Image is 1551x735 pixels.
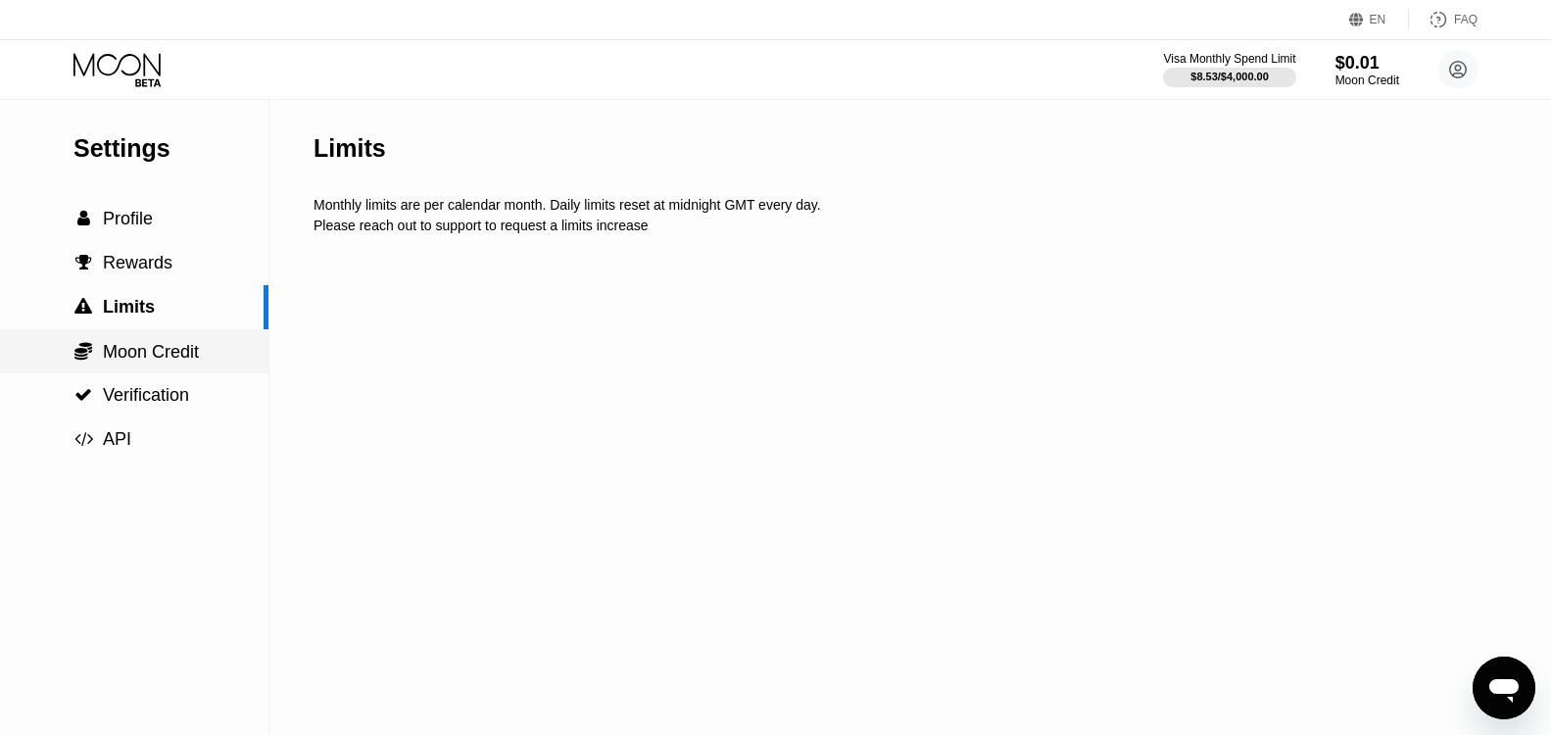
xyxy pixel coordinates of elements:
[1335,73,1399,87] div: Moon Credit
[74,341,92,361] span: 
[103,253,172,272] span: Rewards
[103,342,199,362] span: Moon Credit
[314,134,386,163] div: Limits
[73,341,93,361] div: 
[103,209,153,228] span: Profile
[74,298,92,316] span: 
[75,254,92,271] span: 
[1335,53,1399,87] div: $0.01Moon Credit
[1190,71,1269,82] div: $8.53 / $4,000.00
[73,134,268,163] div: Settings
[1163,52,1295,87] div: Visa Monthly Spend Limit$8.53/$4,000.00
[77,210,90,227] span: 
[1409,10,1478,29] div: FAQ
[74,430,93,448] span: 
[103,385,189,405] span: Verification
[74,386,92,404] span: 
[73,210,93,227] div: 
[73,386,93,404] div: 
[1454,13,1478,26] div: FAQ
[73,254,93,271] div: 
[1349,10,1409,29] div: EN
[73,298,93,316] div: 
[1335,53,1399,73] div: $0.01
[103,297,155,317] span: Limits
[1163,52,1295,66] div: Visa Monthly Spend Limit
[1473,657,1535,719] iframe: Button to launch messaging window
[103,429,131,449] span: API
[1370,13,1386,26] div: EN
